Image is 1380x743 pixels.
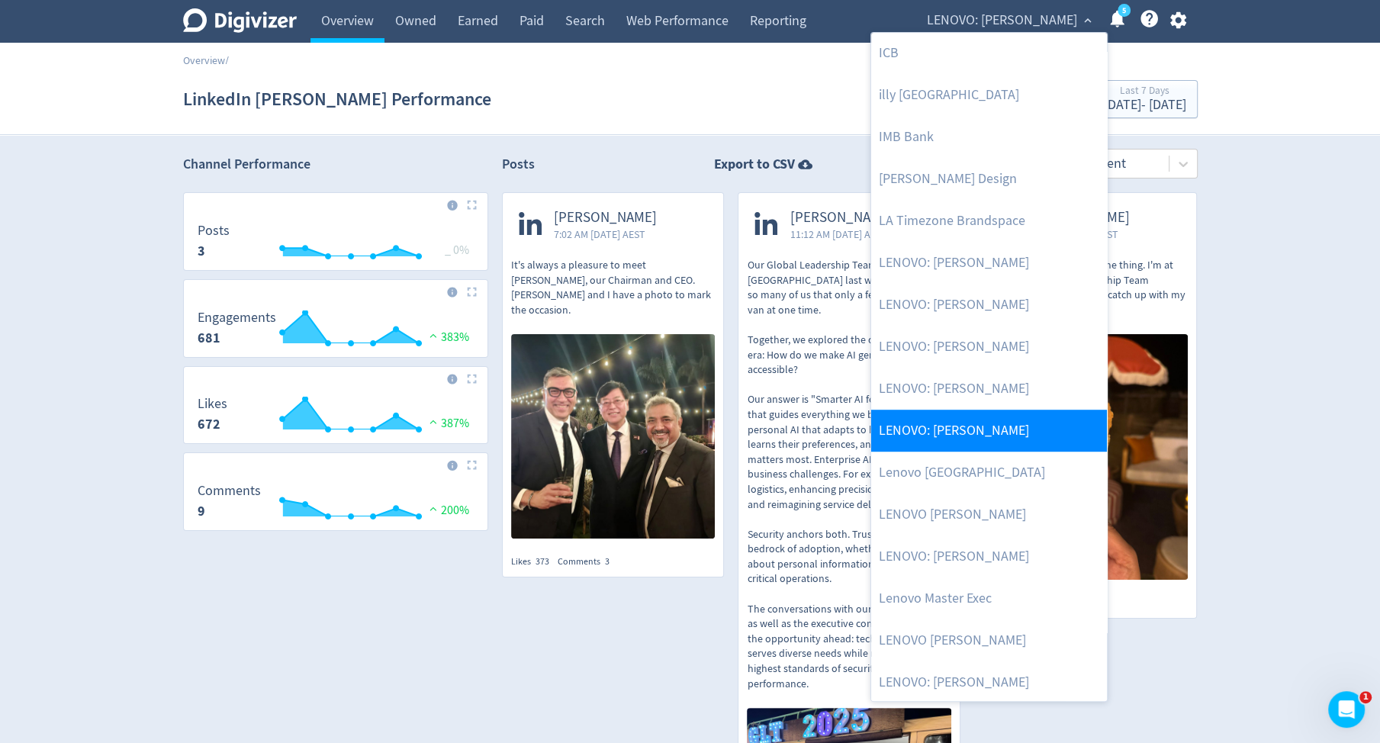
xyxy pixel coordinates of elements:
a: Lenovo Master Exec [871,577,1107,619]
a: LENOVO [PERSON_NAME] [871,494,1107,536]
a: LENOVO: [PERSON_NAME] [871,661,1107,703]
a: LENOVO: [PERSON_NAME] [871,410,1107,452]
span: 1 [1359,691,1372,703]
a: [PERSON_NAME] Design [871,158,1107,200]
a: LENOVO: [PERSON_NAME] [871,242,1107,284]
a: Lenovo [GEOGRAPHIC_DATA] [871,452,1107,494]
a: LA Timezone Brandspace [871,200,1107,242]
a: ICB [871,32,1107,74]
a: LENOVO [PERSON_NAME] [871,619,1107,661]
a: LENOVO: [PERSON_NAME] [871,368,1107,410]
a: LENOVO: [PERSON_NAME] [871,284,1107,326]
a: LENOVO: [PERSON_NAME] [871,326,1107,368]
a: LENOVO: [PERSON_NAME] [871,536,1107,577]
iframe: Intercom live chat [1328,691,1365,728]
a: illy [GEOGRAPHIC_DATA] [871,74,1107,116]
a: IMB Bank [871,116,1107,158]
